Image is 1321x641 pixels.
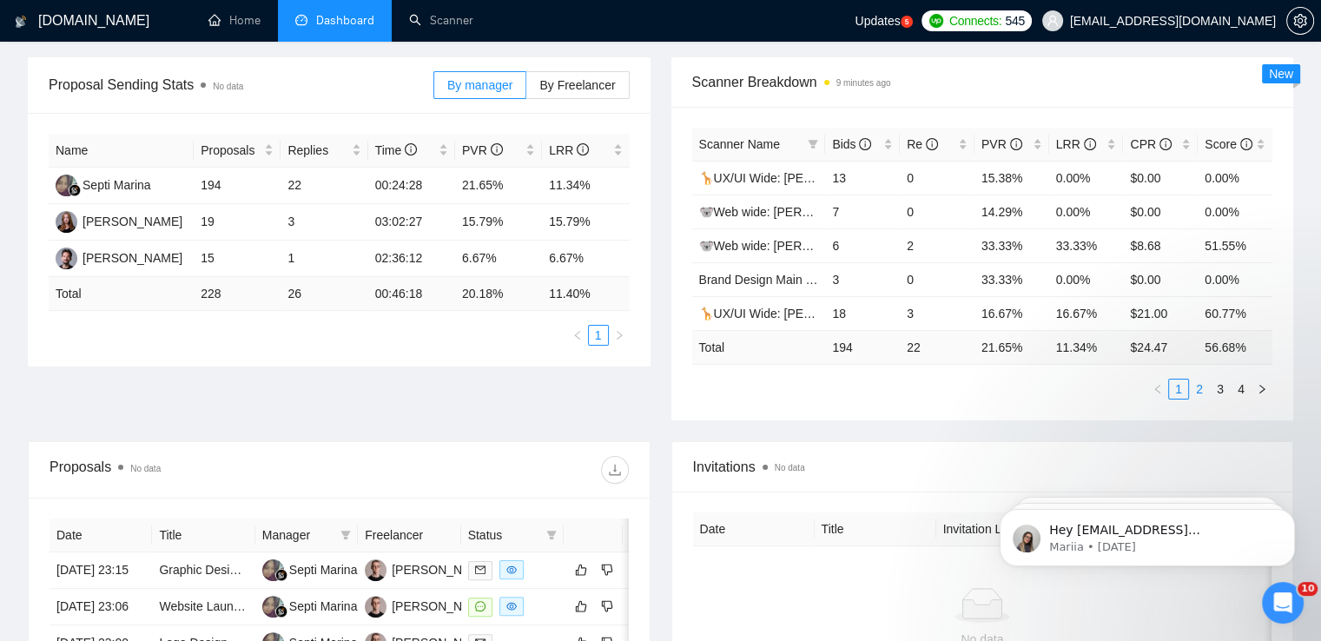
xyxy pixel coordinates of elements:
td: $8.68 [1123,228,1198,262]
a: Brand Design Main (Valeriia) [699,273,854,287]
span: info-circle [1159,138,1172,150]
a: Graphic Designer Needed for EventsAir Website Development [159,563,494,577]
li: 3 [1210,379,1231,400]
a: 3 [1211,380,1230,399]
button: dislike [597,596,618,617]
iframe: Intercom live chat [1262,582,1304,624]
td: 19 [194,204,281,241]
a: 🦒UX/UI Wide: [PERSON_NAME] 03/07 portfolio [699,171,965,185]
td: 228 [194,277,281,311]
a: RV[PERSON_NAME] [56,250,182,264]
td: 21.65 % [974,330,1049,364]
th: Title [815,512,936,546]
a: 2 [1190,380,1209,399]
td: 00:46:18 [368,277,455,311]
li: 1 [588,325,609,346]
span: right [1257,384,1267,394]
td: Total [692,330,826,364]
button: download [601,456,629,484]
span: filter [546,530,557,540]
td: 33.33% [974,228,1049,262]
span: right [614,330,624,340]
div: [PERSON_NAME] [83,248,182,268]
td: 60.77% [1198,296,1272,330]
span: info-circle [405,143,417,155]
td: 26 [281,277,367,311]
td: 6 [825,228,900,262]
span: Connects: [949,11,1001,30]
span: Proposal Sending Stats [49,74,433,96]
img: RV [56,248,77,269]
span: LRR [549,143,589,157]
td: 16.67% [974,296,1049,330]
li: Previous Page [567,325,588,346]
text: 5 [904,18,908,26]
span: download [602,463,628,477]
span: filter [340,530,351,540]
th: Manager [255,519,358,552]
li: Previous Page [1147,379,1168,400]
td: 11.34% [542,168,629,204]
span: info-circle [1010,138,1022,150]
div: [PERSON_NAME] [83,212,182,231]
div: [PERSON_NAME] [392,560,492,579]
td: $ 24.47 [1123,330,1198,364]
td: Graphic Designer Needed for EventsAir Website Development [152,552,254,589]
a: SMSepti Marina [56,177,151,191]
span: Updates [855,14,900,28]
span: like [575,599,587,613]
td: 6.67% [542,241,629,277]
li: 1 [1168,379,1189,400]
td: 03:02:27 [368,204,455,241]
td: 22 [281,168,367,204]
td: 0.00% [1198,262,1272,296]
button: like [571,596,591,617]
span: like [575,563,587,577]
td: 22 [900,330,974,364]
button: like [571,559,591,580]
td: [DATE] 23:06 [50,589,152,625]
td: 194 [194,168,281,204]
span: filter [543,522,560,548]
img: gigradar-bm.png [275,605,287,618]
th: Freelancer [358,519,460,552]
span: info-circle [859,138,871,150]
td: 3 [900,296,974,330]
a: SMSepti Marina [262,562,358,576]
button: left [567,325,588,346]
span: message [475,601,485,611]
span: PVR [462,143,503,157]
td: 02:36:12 [368,241,455,277]
a: VG[PERSON_NAME] [365,562,492,576]
span: info-circle [926,138,938,150]
img: gigradar-bm.png [275,569,287,581]
span: Scanner Name [699,137,780,151]
td: 15.79% [542,204,629,241]
img: logo [15,8,27,36]
td: Website Launch: Logo and Design Services Needed [152,589,254,625]
span: dislike [601,563,613,577]
a: 5 [901,16,913,28]
span: PVR [981,137,1022,151]
time: 9 minutes ago [836,78,891,88]
button: right [609,325,630,346]
li: Next Page [609,325,630,346]
span: Invitations [693,456,1272,478]
img: SM [262,596,284,618]
td: $21.00 [1123,296,1198,330]
span: No data [130,464,161,473]
td: 21.65% [455,168,542,204]
span: setting [1287,14,1313,28]
td: 20.18 % [455,277,542,311]
td: $0.00 [1123,262,1198,296]
span: filter [808,139,818,149]
span: No data [775,463,805,472]
span: dashboard [295,14,307,26]
a: setting [1286,14,1314,28]
a: TB[PERSON_NAME] [56,214,182,228]
a: 🐨Web wide: [PERSON_NAME] 03/07 old але перест на веб проф [699,205,1067,219]
a: 1 [589,326,608,345]
a: homeHome [208,13,261,28]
